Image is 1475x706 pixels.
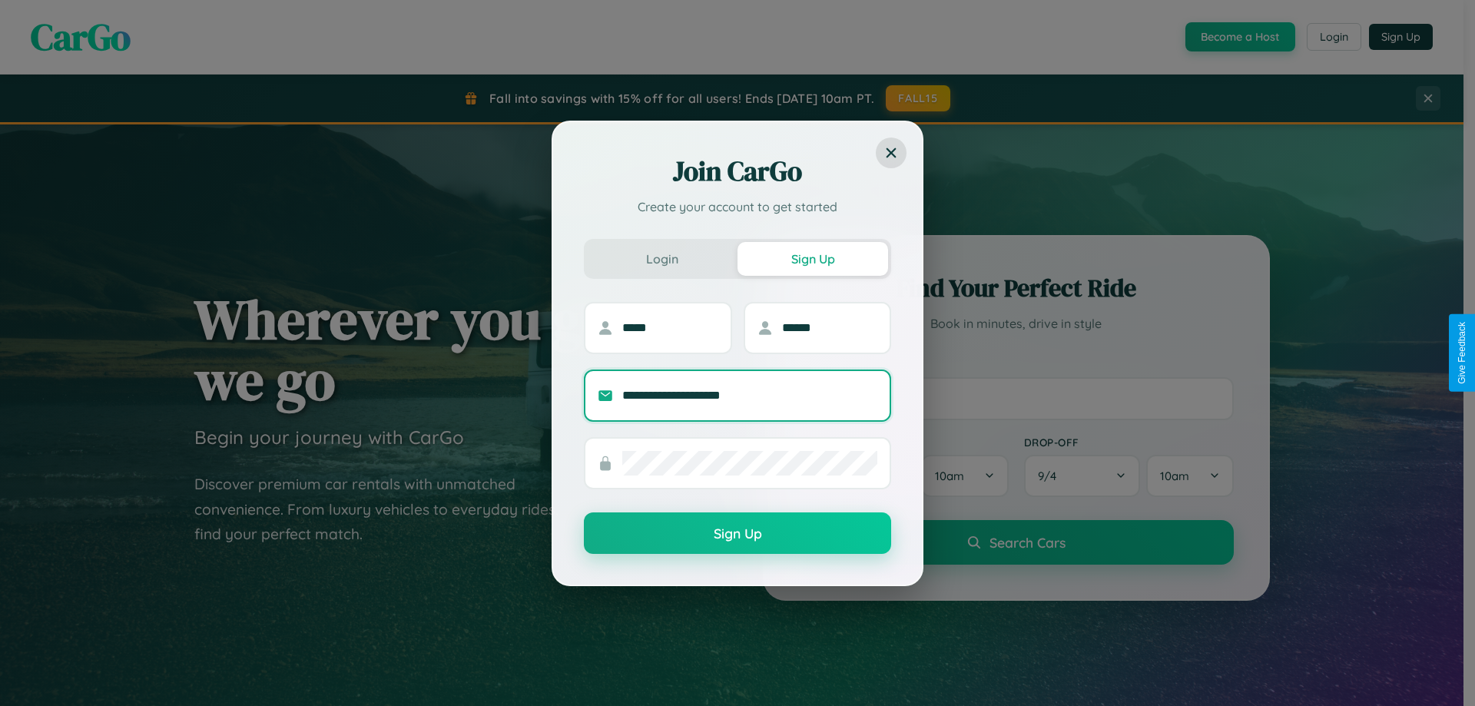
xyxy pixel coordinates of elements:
button: Sign Up [584,512,891,554]
div: Give Feedback [1457,322,1467,384]
button: Login [587,242,737,276]
h2: Join CarGo [584,153,891,190]
button: Sign Up [737,242,888,276]
p: Create your account to get started [584,197,891,216]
